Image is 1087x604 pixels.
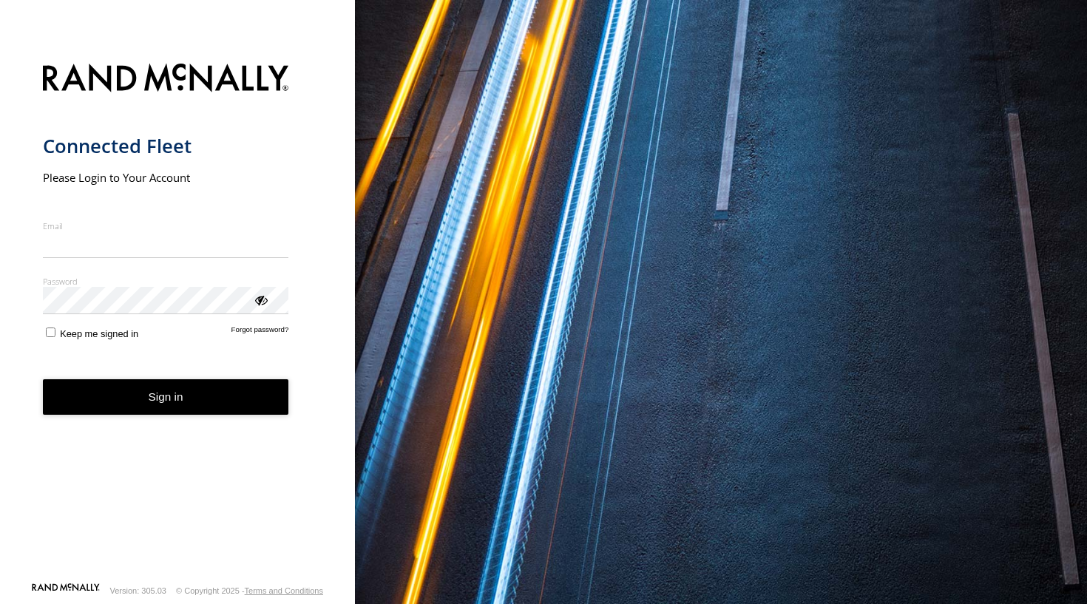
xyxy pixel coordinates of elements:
[43,379,289,415] button: Sign in
[43,170,289,185] h2: Please Login to Your Account
[43,220,289,231] label: Email
[60,328,138,339] span: Keep me signed in
[43,61,289,98] img: Rand McNally
[43,134,289,158] h1: Connected Fleet
[32,583,100,598] a: Visit our Website
[231,325,289,339] a: Forgot password?
[253,292,268,307] div: ViewPassword
[43,276,289,287] label: Password
[110,586,166,595] div: Version: 305.03
[245,586,323,595] a: Terms and Conditions
[176,586,323,595] div: © Copyright 2025 -
[46,328,55,337] input: Keep me signed in
[43,55,313,583] form: main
